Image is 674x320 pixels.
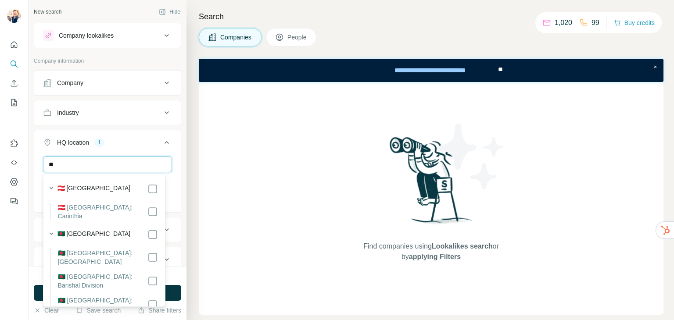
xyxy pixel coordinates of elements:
button: Company lookalikes [34,25,181,46]
span: Find companies using or by [361,241,501,262]
span: applying Filters [409,253,461,260]
button: Save search [76,306,121,315]
div: Company lookalikes [59,31,114,40]
button: Annual revenue ($) [34,219,181,240]
img: Surfe Illustration - Stars [431,117,510,196]
button: Run search [34,285,181,301]
p: 1,020 [555,18,572,28]
img: Surfe Illustration - Woman searching with binoculars [386,135,477,232]
button: Industry [34,102,181,123]
div: Industry [57,108,79,117]
button: Share filters [138,306,181,315]
div: New search [34,8,61,16]
button: Company [34,72,181,93]
button: Feedback [7,193,21,209]
button: Buy credits [614,17,655,29]
button: Use Surfe API [7,155,21,171]
div: Company [57,78,83,87]
label: 🇦🇹 [GEOGRAPHIC_DATA] [57,184,131,194]
button: Clear [34,306,59,315]
button: Dashboard [7,174,21,190]
label: 🇧🇩 [GEOGRAPHIC_DATA] [57,229,131,240]
img: Avatar [7,9,21,23]
span: People [287,33,308,42]
label: 🇦🇹 [GEOGRAPHIC_DATA]: Carinthia [58,203,147,220]
button: Enrich CSV [7,75,21,91]
label: 🇧🇩 [GEOGRAPHIC_DATA]: [GEOGRAPHIC_DATA] [58,249,147,266]
button: Hide [153,5,186,18]
label: 🇧🇩 [GEOGRAPHIC_DATA]: Barishal Division [58,272,147,290]
h4: Search [199,11,663,23]
p: 99 [592,18,599,28]
label: 🇧🇩 [GEOGRAPHIC_DATA]: Brahmanbaria District [58,296,147,313]
button: Search [7,56,21,72]
p: Company information [34,57,181,65]
button: Quick start [7,37,21,53]
span: Companies [220,33,252,42]
button: Use Surfe on LinkedIn [7,135,21,151]
span: Lookalikes search [432,242,493,250]
button: My lists [7,95,21,110]
iframe: Banner [199,59,663,82]
div: 1 [94,139,104,146]
div: HQ location [57,138,89,147]
button: HQ location1 [34,132,181,156]
button: Employees (size) [34,249,181,270]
